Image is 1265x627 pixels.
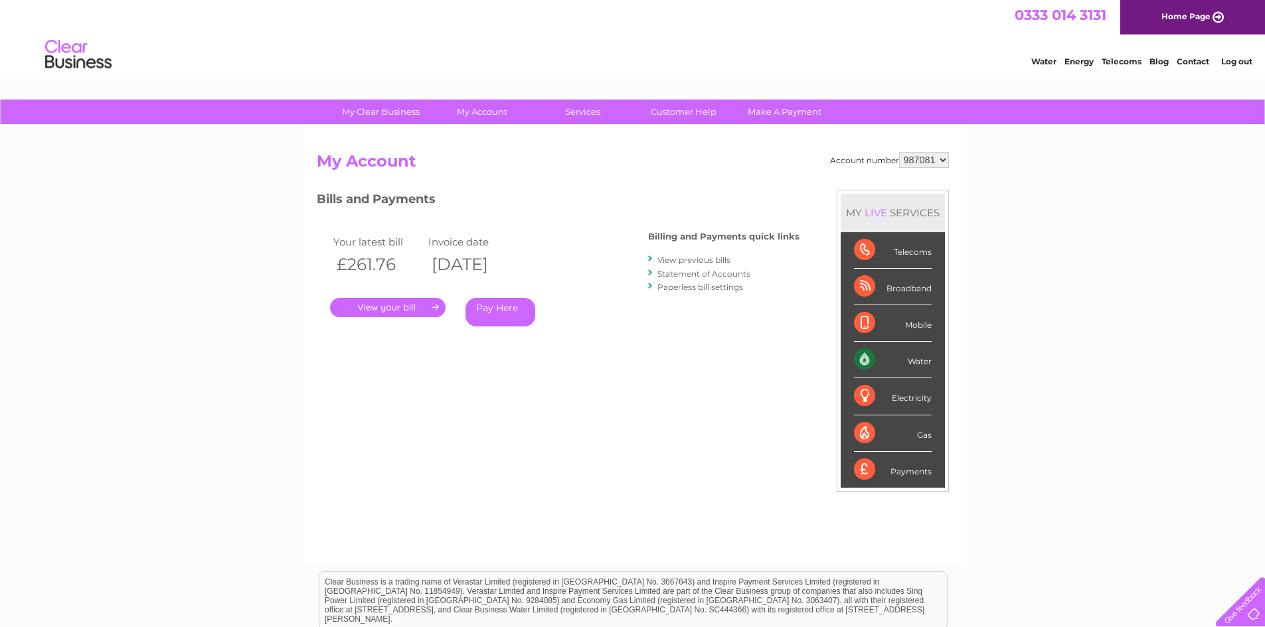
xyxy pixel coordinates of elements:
[44,35,112,75] img: logo.png
[1149,56,1169,66] a: Blog
[648,232,800,242] h4: Billing and Payments quick links
[330,298,446,317] a: .
[862,206,890,219] div: LIVE
[854,342,932,378] div: Water
[317,190,800,213] h3: Bills and Payments
[1102,56,1141,66] a: Telecoms
[425,233,521,251] td: Invoice date
[319,7,947,64] div: Clear Business is a trading name of Verastar Limited (registered in [GEOGRAPHIC_DATA] No. 3667643...
[629,100,738,124] a: Customer Help
[326,100,436,124] a: My Clear Business
[854,452,932,488] div: Payments
[1064,56,1094,66] a: Energy
[854,232,932,269] div: Telecoms
[1031,56,1056,66] a: Water
[830,152,949,168] div: Account number
[1177,56,1209,66] a: Contact
[854,378,932,415] div: Electricity
[1221,56,1252,66] a: Log out
[657,269,750,279] a: Statement of Accounts
[1015,7,1106,23] a: 0333 014 3131
[841,194,945,232] div: MY SERVICES
[730,100,839,124] a: Make A Payment
[317,152,949,177] h2: My Account
[657,255,730,265] a: View previous bills
[465,298,535,326] a: Pay Here
[330,251,426,278] th: £261.76
[657,282,743,292] a: Paperless bill settings
[425,251,521,278] th: [DATE]
[528,100,637,124] a: Services
[854,415,932,452] div: Gas
[330,233,426,251] td: Your latest bill
[427,100,537,124] a: My Account
[854,269,932,305] div: Broadband
[854,305,932,342] div: Mobile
